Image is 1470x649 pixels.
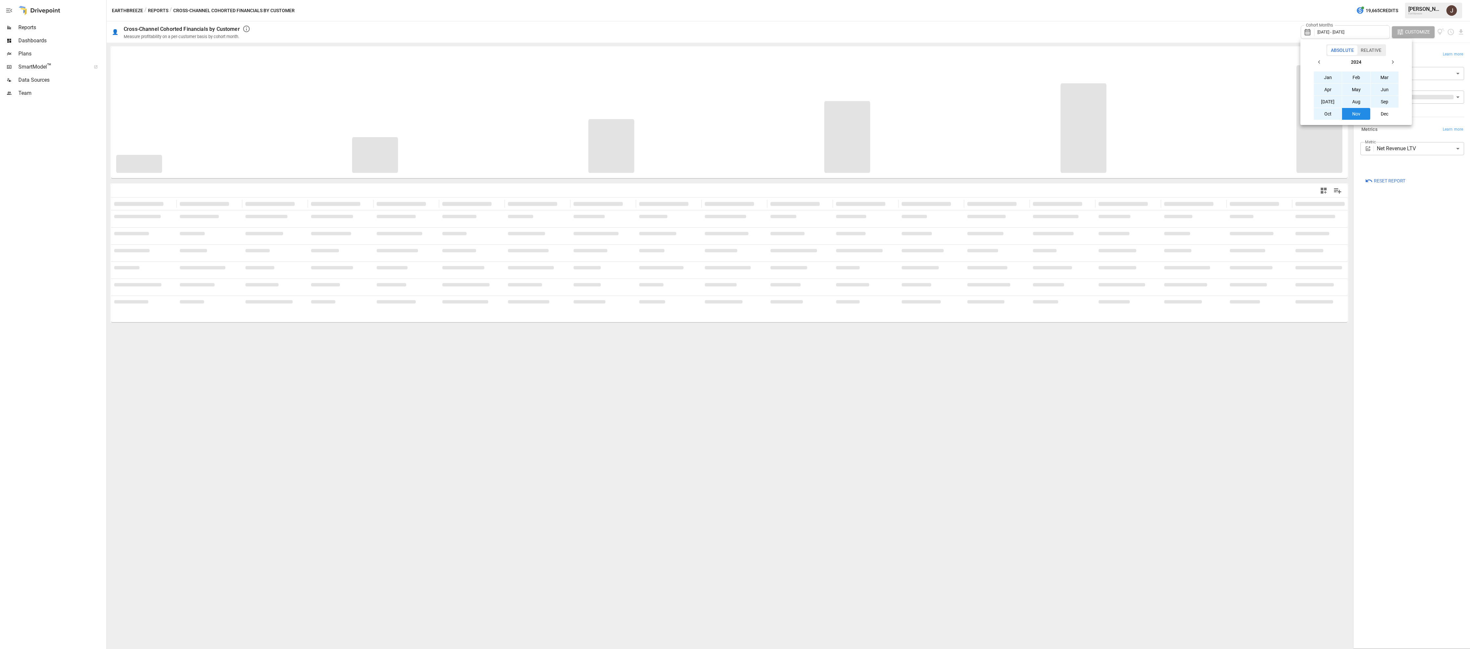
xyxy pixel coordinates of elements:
button: Dec [1371,108,1399,120]
button: Absolute [1327,45,1357,55]
button: Sep [1371,96,1399,108]
button: [DATE] [1314,96,1342,108]
button: Relative [1357,45,1385,55]
button: 2024 [1325,56,1387,68]
button: Jan [1314,72,1342,83]
button: Aug [1342,96,1370,108]
button: Jun [1371,84,1399,95]
button: Feb [1342,72,1370,83]
button: May [1342,84,1370,95]
button: Apr [1314,84,1342,95]
button: Oct [1314,108,1342,120]
button: Mar [1371,72,1399,83]
button: Nov [1342,108,1370,120]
